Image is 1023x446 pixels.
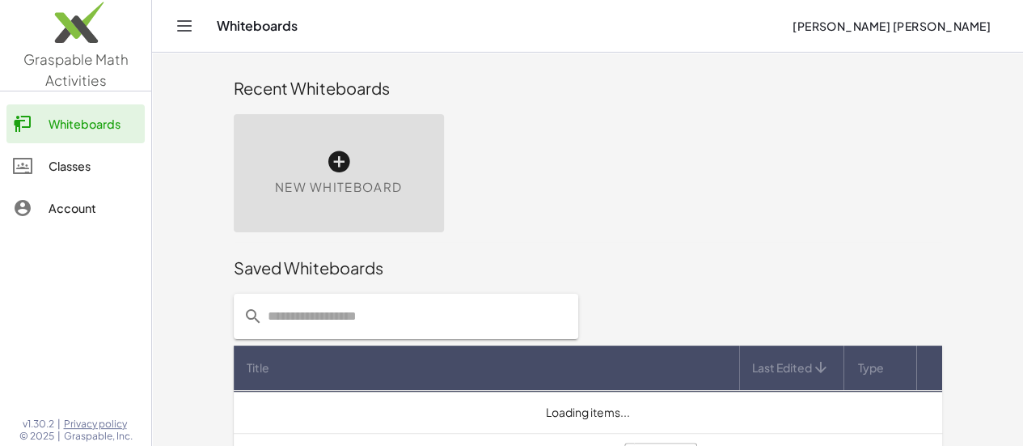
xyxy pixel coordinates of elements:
[49,114,138,134] div: Whiteboards
[57,430,61,443] span: |
[779,11,1004,40] button: [PERSON_NAME] [PERSON_NAME]
[6,104,145,143] a: Whiteboards
[64,430,133,443] span: Graspable, Inc.
[19,430,54,443] span: © 2025
[243,307,263,326] i: prepended action
[234,77,942,100] div: Recent Whiteboards
[64,418,133,431] a: Privacy policy
[6,189,145,227] a: Account
[752,359,812,376] span: Last Edited
[57,418,61,431] span: |
[171,13,197,39] button: Toggle navigation
[858,359,884,376] span: Type
[49,198,138,218] div: Account
[6,147,145,185] a: Classes
[49,156,138,176] div: Classes
[275,178,402,197] span: New Whiteboard
[23,418,54,431] span: v1.30.2
[234,391,942,433] td: Loading items...
[23,50,129,89] span: Graspable Math Activities
[234,257,942,279] div: Saved Whiteboards
[792,19,991,33] span: [PERSON_NAME] [PERSON_NAME]
[247,359,269,376] span: Title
